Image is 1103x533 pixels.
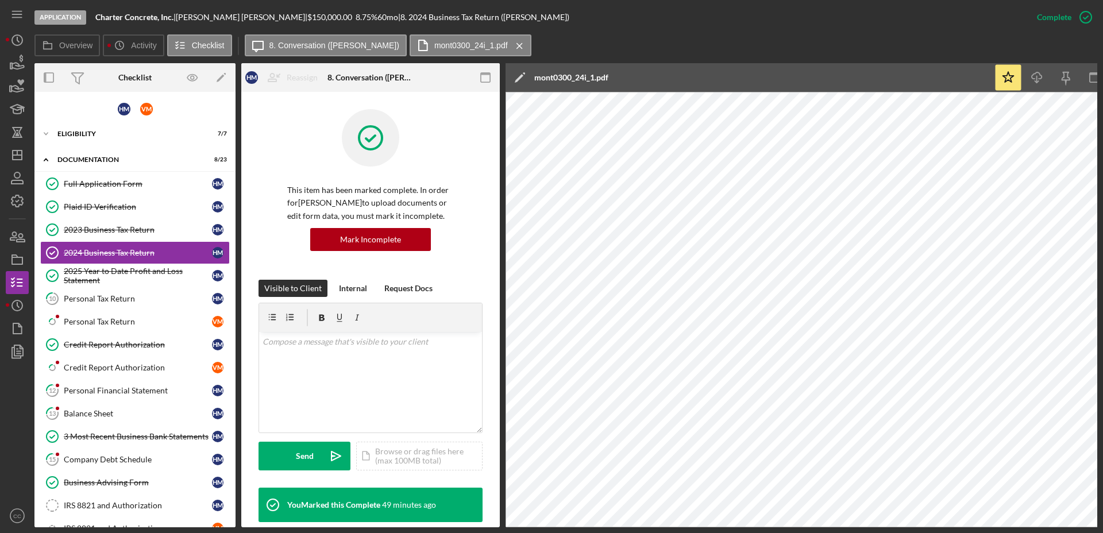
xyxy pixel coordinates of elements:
[287,500,380,509] div: You Marked this Complete
[34,10,86,25] div: Application
[212,247,223,258] div: H M
[212,500,223,511] div: H M
[287,184,454,222] p: This item has been marked complete. In order for [PERSON_NAME] to upload documents or edit form d...
[64,294,212,303] div: Personal Tax Return
[384,280,433,297] div: Request Docs
[212,201,223,213] div: H M
[212,316,223,327] div: V M
[176,13,307,22] div: [PERSON_NAME] [PERSON_NAME] |
[64,225,212,234] div: 2023 Business Tax Return
[49,387,56,394] tspan: 12
[327,73,414,82] div: 8. Conversation ([PERSON_NAME])
[212,293,223,304] div: H M
[64,501,212,510] div: IRS 8821 and Authorization
[13,513,21,519] text: CC
[118,73,152,82] div: Checklist
[64,179,212,188] div: Full Application Form
[6,504,29,527] button: CC
[49,455,56,463] tspan: 15
[212,408,223,419] div: H M
[40,172,230,195] a: Full Application FormHM
[1037,6,1071,29] div: Complete
[339,280,367,297] div: Internal
[40,402,230,425] a: 13Balance SheetHM
[95,13,176,22] div: |
[34,34,100,56] button: Overview
[240,66,329,89] button: HMReassign
[103,34,164,56] button: Activity
[212,178,223,190] div: H M
[434,41,508,50] label: mont0300_24i_1.pdf
[310,228,431,251] button: Mark Incomplete
[307,13,356,22] div: $150,000.00
[64,455,212,464] div: Company Debt Schedule
[212,431,223,442] div: H M
[49,295,56,302] tspan: 10
[64,363,212,372] div: Credit Report Authorization
[1064,482,1092,510] iframe: Intercom live chat
[192,41,225,50] label: Checklist
[57,156,198,163] div: Documentation
[1025,6,1097,29] button: Complete
[167,34,232,56] button: Checklist
[40,218,230,241] a: 2023 Business Tax ReturnHM
[64,524,212,533] div: IRS 8821 and Authorization
[40,425,230,448] a: 3 Most Recent Business Bank StatementsHM
[206,130,227,137] div: 7 / 7
[40,494,230,517] a: IRS 8821 and AuthorizationHM
[212,362,223,373] div: V M
[118,103,130,115] div: H M
[40,379,230,402] a: 12Personal Financial StatementHM
[269,41,399,50] label: 8. Conversation ([PERSON_NAME])
[379,280,438,297] button: Request Docs
[206,156,227,163] div: 8 / 23
[40,241,230,264] a: 2024 Business Tax ReturnHM
[64,409,212,418] div: Balance Sheet
[40,448,230,471] a: 15Company Debt ScheduleHM
[212,454,223,465] div: H M
[40,356,230,379] a: Credit Report AuthorizationVM
[340,228,401,251] div: Mark Incomplete
[131,41,156,50] label: Activity
[64,478,212,487] div: Business Advising Form
[40,287,230,310] a: 10Personal Tax ReturnHM
[356,13,377,22] div: 8.75 %
[534,73,608,82] div: mont0300_24i_1.pdf
[64,248,212,257] div: 2024 Business Tax Return
[212,477,223,488] div: H M
[64,266,212,285] div: 2025 Year to Date Profit and Loss Statement
[40,471,230,494] a: Business Advising FormHM
[245,71,258,84] div: H M
[245,34,407,56] button: 8. Conversation ([PERSON_NAME])
[377,13,398,22] div: 60 mo
[95,12,173,22] b: Charter Concrete, Inc.
[264,280,322,297] div: Visible to Client
[140,103,153,115] div: V M
[64,386,212,395] div: Personal Financial Statement
[40,310,230,333] a: Personal Tax ReturnVM
[287,66,318,89] div: Reassign
[259,442,350,470] button: Send
[64,317,212,326] div: Personal Tax Return
[64,432,212,441] div: 3 Most Recent Business Bank Statements
[212,339,223,350] div: H M
[49,410,56,417] tspan: 13
[64,202,212,211] div: Plaid ID Verification
[410,34,531,56] button: mont0300_24i_1.pdf
[259,280,327,297] button: Visible to Client
[333,280,373,297] button: Internal
[212,224,223,235] div: H M
[40,264,230,287] a: 2025 Year to Date Profit and Loss StatementHM
[398,13,569,22] div: | 8. 2024 Business Tax Return ([PERSON_NAME])
[59,41,92,50] label: Overview
[382,500,436,509] time: 2025-09-02 19:23
[296,442,314,470] div: Send
[57,130,198,137] div: Eligibility
[40,195,230,218] a: Plaid ID VerificationHM
[64,340,212,349] div: Credit Report Authorization
[212,385,223,396] div: H M
[40,333,230,356] a: Credit Report AuthorizationHM
[212,270,223,281] div: H M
